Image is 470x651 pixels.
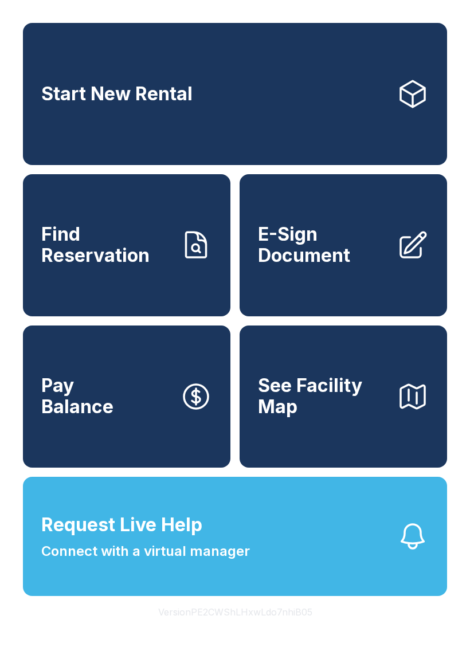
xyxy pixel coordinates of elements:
a: E-Sign Document [240,174,447,316]
span: Connect with a virtual manager [41,541,250,562]
button: See Facility Map [240,325,447,468]
span: E-Sign Document [258,224,387,266]
a: Find Reservation [23,174,230,316]
span: Find Reservation [41,224,171,266]
span: See Facility Map [258,375,387,417]
button: Request Live HelpConnect with a virtual manager [23,477,447,596]
span: Request Live Help [41,511,202,539]
button: VersionPE2CWShLHxwLdo7nhiB05 [149,596,322,628]
span: Start New Rental [41,84,193,105]
a: Start New Rental [23,23,447,165]
span: Pay Balance [41,375,113,417]
a: PayBalance [23,325,230,468]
